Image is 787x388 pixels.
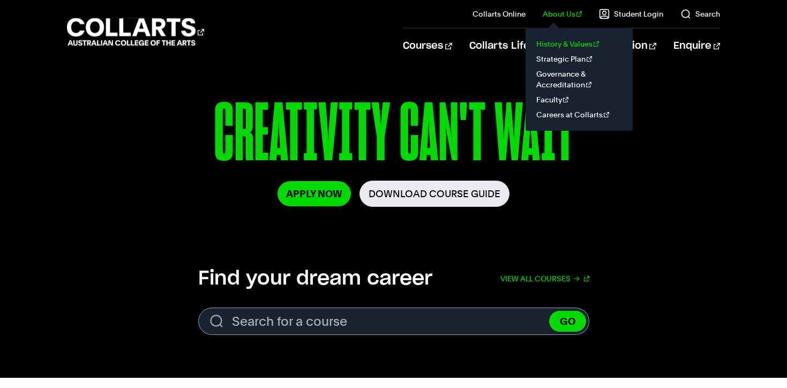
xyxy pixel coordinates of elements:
[198,308,589,335] input: Search for a course
[473,9,526,19] a: Collarts Online
[543,9,582,19] a: About Us
[534,36,624,51] a: History & Values
[599,9,663,19] a: Student Login
[469,28,538,64] a: Collarts Life
[67,17,204,47] div: Go to homepage
[359,181,509,207] a: Download Course Guide
[534,107,624,122] a: Careers at Collarts
[278,181,351,206] a: Apply Now
[500,267,589,290] a: View all courses
[673,28,720,64] a: Enquire
[534,51,624,66] a: Strategic Plan
[534,92,624,107] a: Faculty
[534,66,624,92] a: Governance & Accreditation
[74,92,712,181] p: CREATIVITY CAN'T WAIT
[549,311,586,332] button: GO
[680,9,720,19] a: Search
[198,267,432,290] h2: Find your dream career
[198,308,589,335] form: Search
[403,28,452,64] a: Courses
